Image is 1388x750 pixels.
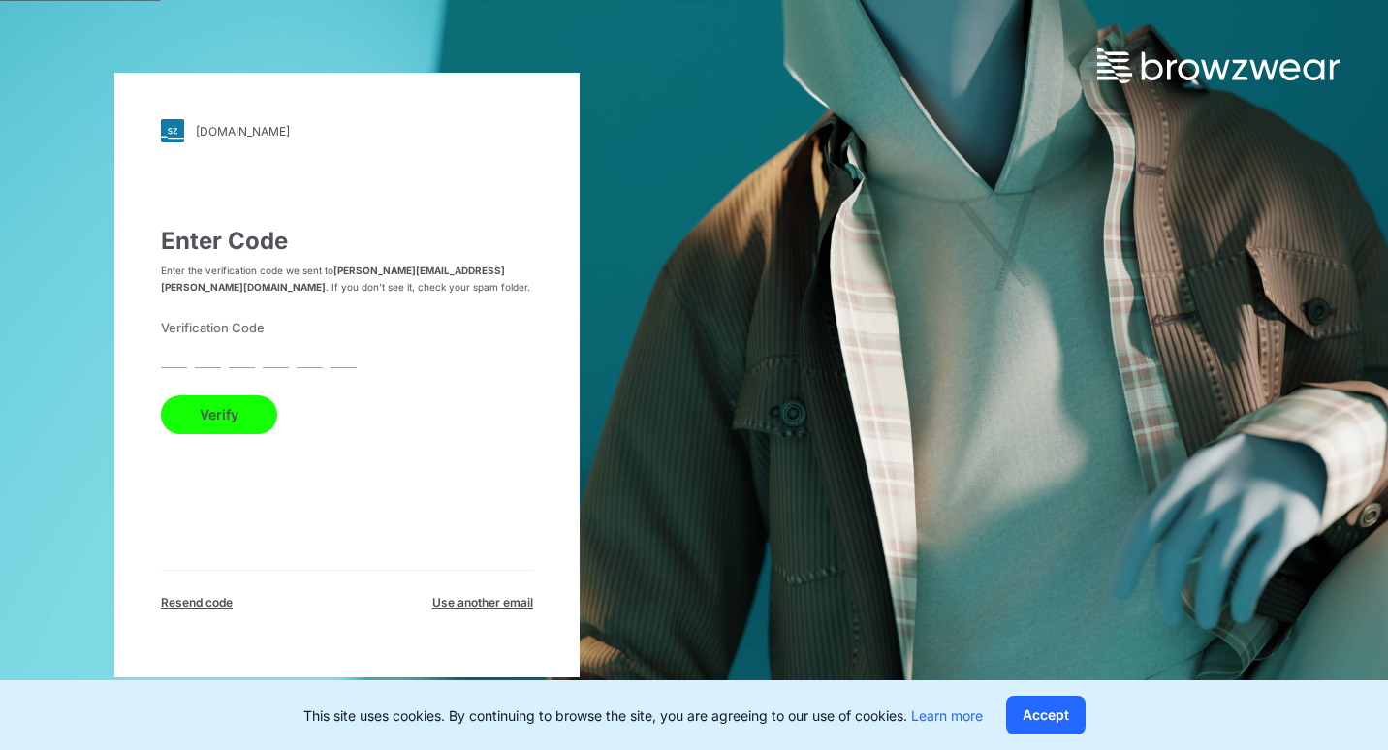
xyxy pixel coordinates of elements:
[303,705,983,726] p: This site uses cookies. By continuing to browse the site, you are agreeing to our use of cookies.
[161,594,233,611] div: Resend code
[161,263,533,296] p: Enter the verification code we sent to . If you don’t see it, check your spam folder.
[161,319,521,338] label: Verification Code
[161,228,533,255] h3: Enter Code
[161,119,533,142] a: [DOMAIN_NAME]
[432,594,533,611] div: Use another email
[196,124,290,139] div: [DOMAIN_NAME]
[1097,48,1340,83] img: browzwear-logo.73288ffb.svg
[911,707,983,724] a: Learn more
[161,395,277,434] button: Verify
[161,119,184,142] img: svg+xml;base64,PHN2ZyB3aWR0aD0iMjgiIGhlaWdodD0iMjgiIHZpZXdCb3g9IjAgMCAyOCAyOCIgZmlsbD0ibm9uZSIgeG...
[161,265,505,293] strong: [PERSON_NAME][EMAIL_ADDRESS][PERSON_NAME][DOMAIN_NAME]
[1006,696,1086,734] button: Accept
